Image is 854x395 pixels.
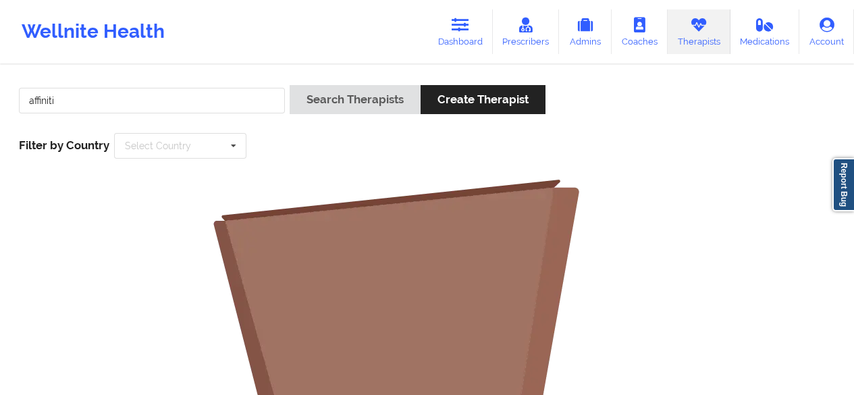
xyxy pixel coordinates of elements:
[19,88,285,113] input: Search Keywords
[730,9,800,54] a: Medications
[668,9,730,54] a: Therapists
[19,138,109,152] span: Filter by Country
[421,85,545,114] button: Create Therapist
[559,9,612,54] a: Admins
[428,9,493,54] a: Dashboard
[832,158,854,211] a: Report Bug
[799,9,854,54] a: Account
[493,9,560,54] a: Prescribers
[612,9,668,54] a: Coaches
[125,141,191,151] div: Select Country
[290,85,421,114] button: Search Therapists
